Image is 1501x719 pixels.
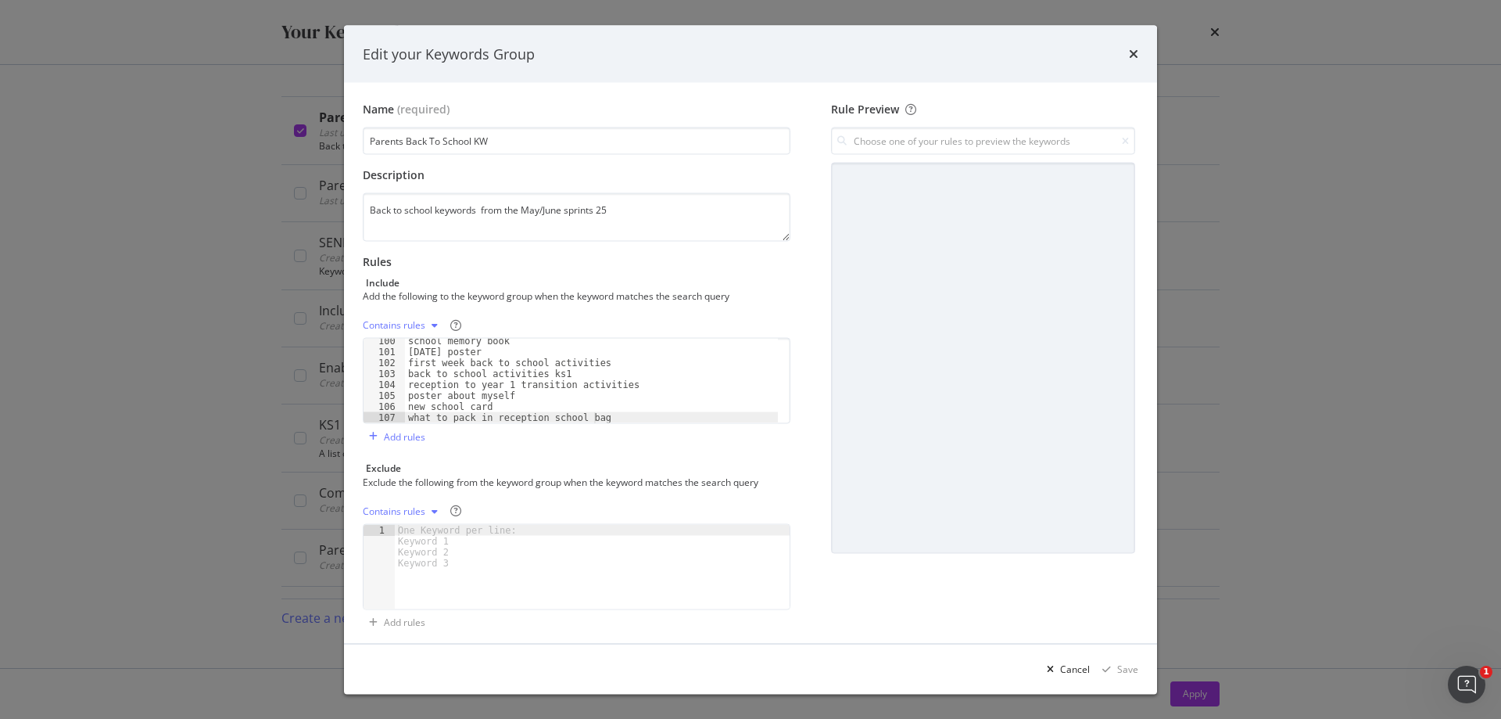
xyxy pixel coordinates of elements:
span: 1 [1480,666,1492,678]
input: Choose one of your rules to preview the keywords [831,128,1135,155]
div: 105 [364,390,405,401]
div: Rules [363,254,790,270]
button: Contains rules [363,498,444,523]
div: Description [363,167,790,183]
div: Contains rules [363,321,425,330]
button: Add rules [363,424,425,449]
iframe: Intercom live chat [1448,666,1485,703]
div: Exclude [366,462,401,475]
div: modal [344,25,1157,694]
span: (required) [397,102,450,117]
button: Contains rules [363,313,444,338]
div: Name [363,102,394,117]
input: Enter a name [363,128,790,155]
div: 100 [364,336,405,347]
div: 107 [364,412,405,423]
div: times [1129,44,1138,64]
div: Rule Preview [831,102,1135,117]
div: Save [1117,662,1138,675]
div: 103 [364,368,405,379]
div: 1 [364,524,395,535]
div: Exclude the following from the keyword group when the keyword matches the search query [363,475,787,488]
div: One Keyword per line: Keyword 1 Keyword 2 Keyword 3 [395,524,525,568]
button: Save [1096,656,1138,681]
div: 101 [364,347,405,358]
div: 102 [364,358,405,368]
div: 104 [364,379,405,390]
div: Contains rules [363,506,425,516]
div: Add rules [384,616,425,629]
div: Add rules [384,430,425,443]
div: Include [366,276,399,289]
textarea: Back to school keywords from the May/June sprints 25 [363,193,790,242]
button: Add rules [363,609,425,635]
div: Edit your Keywords Group [363,44,535,64]
button: Cancel [1041,656,1090,681]
div: Cancel [1060,662,1090,675]
div: 106 [364,401,405,412]
div: Add the following to the keyword group when the keyword matches the search query [363,289,787,303]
